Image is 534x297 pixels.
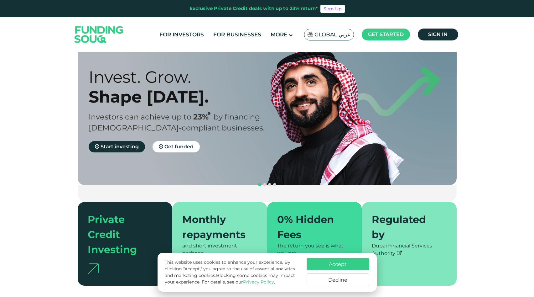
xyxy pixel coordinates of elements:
[257,182,262,187] button: navigation
[418,29,458,40] a: Sign in
[158,29,205,40] a: For Investors
[88,212,155,257] div: Private Credit Investing
[307,273,369,286] button: Decline
[89,67,278,87] div: Invest. Grow.
[272,182,277,187] button: navigation
[182,242,257,257] div: and short investment horizons
[314,31,350,38] span: Global عربي
[89,112,191,121] span: Investors can achieve up to
[182,212,250,242] div: Monthly repayments
[262,182,267,187] button: navigation
[193,112,214,121] span: 23%
[153,141,200,152] a: Get funded
[243,279,274,285] a: Privacy Policy
[428,31,448,37] span: Sign in
[277,212,345,242] div: 0% Hidden Fees
[271,31,287,38] span: More
[165,273,295,285] span: Blocking some cookies may impact your experience.
[101,144,139,150] span: Start investing
[307,258,369,270] button: Accept
[308,32,313,37] img: SA Flag
[88,263,99,274] img: arrow
[89,87,278,107] div: Shape [DATE].
[208,112,210,115] i: 23% IRR (expected) ~ 15% Net yield (expected)
[164,144,194,150] span: Get funded
[212,29,263,40] a: For Businesses
[89,141,145,152] a: Start investing
[277,242,352,257] div: The return you see is what you get
[368,31,404,37] span: Get started
[202,279,275,285] span: For details, see our .
[320,5,345,13] a: Sign Up
[165,259,300,285] p: This website uses cookies to enhance your experience. By clicking "Accept," you agree to the use ...
[68,19,130,50] img: Logo
[372,242,447,257] div: Dubai Financial Services Authority
[372,212,439,242] div: Regulated by
[267,182,272,187] button: navigation
[189,5,318,12] div: Exclusive Private Credit deals with up to 23% return*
